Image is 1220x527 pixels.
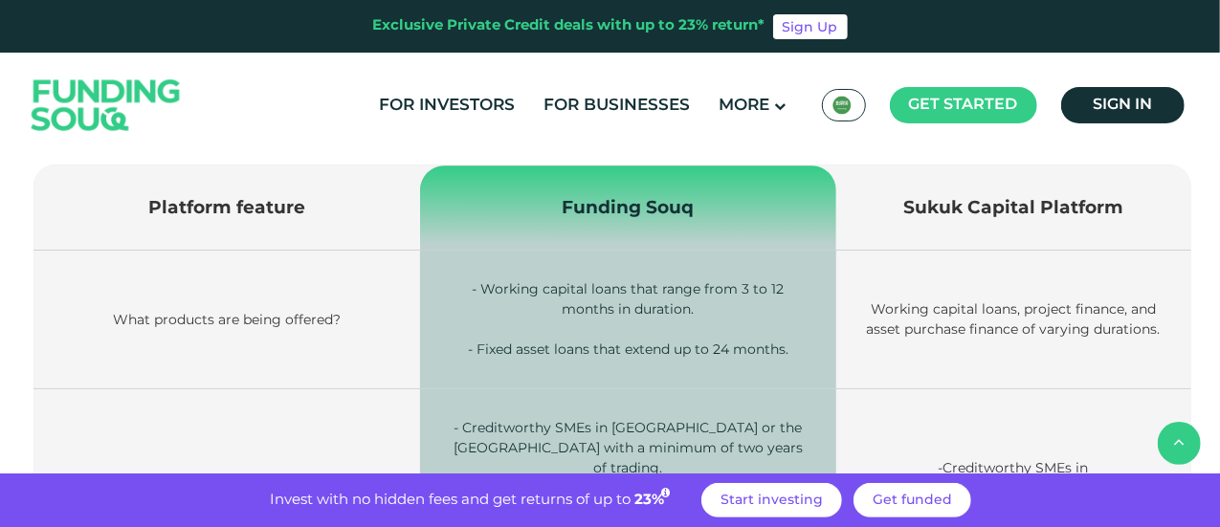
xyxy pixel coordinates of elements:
[854,483,971,517] a: Get funded
[454,419,803,476] span: - Creditworthy SMEs in [GEOGRAPHIC_DATA] or the [GEOGRAPHIC_DATA] with a minimum of two years of ...
[903,196,1123,218] span: Sukuk Capital Platform
[832,96,852,115] img: SA Flag
[634,494,673,507] span: 23%
[375,90,521,121] a: For Investors
[701,483,842,517] a: Start investing
[562,196,694,218] span: Funding Souq
[873,494,952,507] span: Get funded
[373,15,765,37] div: Exclusive Private Credit deals with up to 23% return*
[773,14,848,39] a: Sign Up
[836,251,1190,389] td: Working capital loans, project finance, and asset purchase finance of varying durations.
[1061,87,1185,123] a: Sign in
[625,340,786,358] span: extend up to 24 months
[468,340,788,358] span: .
[148,196,305,218] span: Platform feature
[721,494,823,507] span: Start investing
[472,280,784,318] span: - Working capital loans that range from 3 to 12 months in duration.
[34,251,420,389] td: What products are being offered?
[909,98,1018,112] span: Get started
[270,494,631,507] span: Invest with no hidden fees and get returns of up to
[720,98,770,114] span: More
[12,57,200,154] img: Logo
[1093,98,1152,112] span: Sign in
[661,488,670,498] i: 23% IRR (expected) ~ 15% Net yield (expected)
[540,90,696,121] a: For Businesses
[1158,422,1201,465] button: back
[468,340,621,358] span: - Fixed asset loans that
